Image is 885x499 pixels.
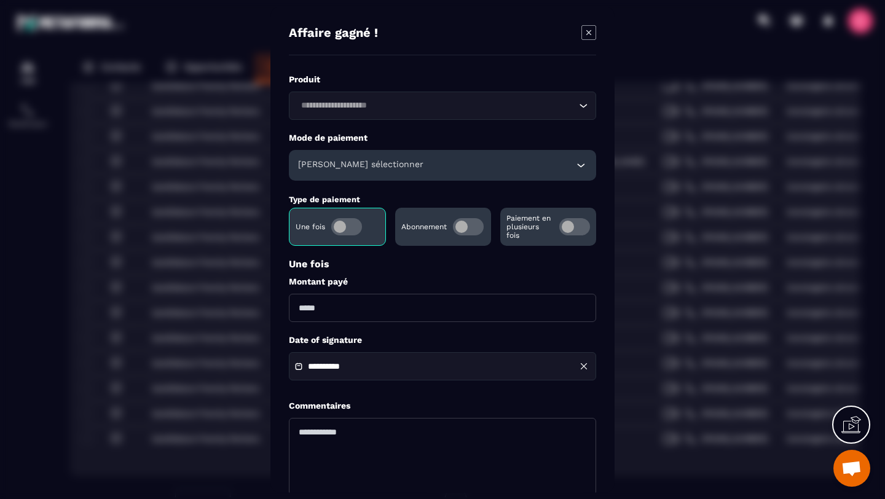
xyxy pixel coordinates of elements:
[289,74,596,85] label: Produit
[401,222,447,231] p: Abonnement
[289,25,378,42] h4: Affaire gagné !
[289,195,360,204] label: Type de paiement
[289,92,596,120] div: Search for option
[289,400,350,412] label: Commentaires
[506,214,553,240] p: Paiement en plusieurs fois
[289,276,596,288] label: Montant payé
[289,132,596,144] label: Mode de paiement
[297,99,576,112] input: Search for option
[289,258,596,270] p: Une fois
[833,450,870,487] div: Ouvrir le chat
[289,334,596,346] label: Date of signature
[296,222,325,231] p: Une fois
